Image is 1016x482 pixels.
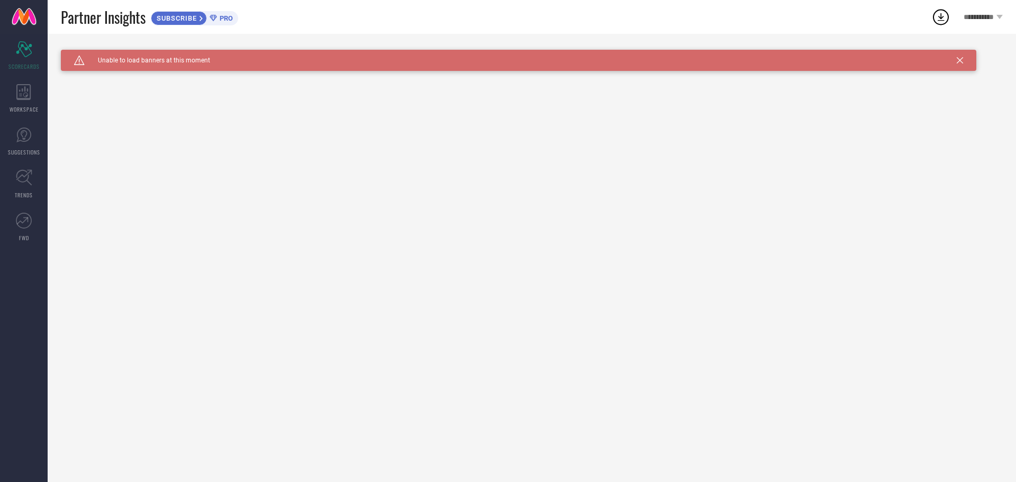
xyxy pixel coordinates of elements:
span: TRENDS [15,191,33,199]
a: SUBSCRIBEPRO [151,8,238,25]
span: Partner Insights [61,6,146,28]
span: PRO [217,14,233,22]
div: Unable to load filters at this moment. Please try later. [61,50,1003,58]
span: SUGGESTIONS [8,148,40,156]
div: Open download list [931,7,950,26]
span: SCORECARDS [8,62,40,70]
span: WORKSPACE [10,105,39,113]
span: Unable to load banners at this moment [85,57,210,64]
span: FWD [19,234,29,242]
span: SUBSCRIBE [151,14,199,22]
